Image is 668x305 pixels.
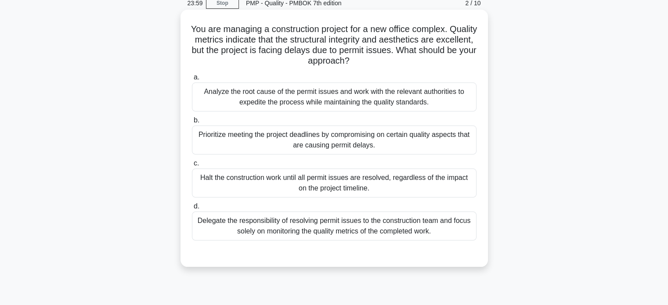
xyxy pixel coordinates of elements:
h5: You are managing a construction project for a new office complex. Quality metrics indicate that t... [191,24,477,67]
div: Prioritize meeting the project deadlines by compromising on certain quality aspects that are caus... [192,126,477,154]
span: d. [194,202,199,210]
div: Halt the construction work until all permit issues are resolved, regardless of the impact on the ... [192,169,477,197]
span: b. [194,116,199,124]
div: Delegate the responsibility of resolving permit issues to the construction team and focus solely ... [192,212,477,240]
span: c. [194,159,199,167]
div: Analyze the root cause of the permit issues and work with the relevant authorities to expedite th... [192,83,477,111]
span: a. [194,73,199,81]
